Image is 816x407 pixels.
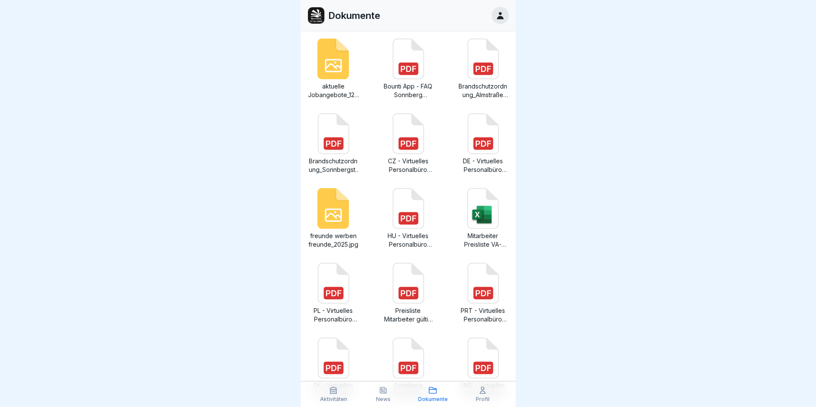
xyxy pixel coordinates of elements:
[308,232,359,249] p: freunde werben freunde_2025.jpg
[457,263,509,324] a: PRT - Virtuelles Personalbüro AIDA - 072025.pdf
[457,337,509,398] a: UKR - Virtuelles Personalbüro AIDA - 072025.pdf
[418,396,448,402] p: Dokumente
[308,263,359,324] a: PL - Virtuelles Personalbüro AIDA - 072025.pdf
[382,38,434,99] a: Bounti App - FAQ Sonnberg Biofleisch.pdf
[457,82,509,99] p: Brandschutzordnung_Almstraße 15_20250508.pdf
[308,82,359,99] p: aktuelle Jobangebote_12062025.jpg
[382,82,434,99] p: Bounti App - FAQ Sonnberg Biofleisch.pdf
[308,38,359,99] a: aktuelle Jobangebote_12062025.jpg
[308,306,359,324] p: PL - Virtuelles Personalbüro AIDA - 072025.pdf
[457,113,509,174] a: DE - Virtuelles Personalbüro AIDA - 072025.pdf
[457,188,509,249] a: Mitarbeiter Preisliste VA- Ware gültig ab [DATE].xlsx
[476,396,490,402] p: Profil
[457,232,509,249] p: Mitarbeiter Preisliste VA- Ware gültig ab [DATE].xlsx
[308,188,359,249] a: freunde werben freunde_2025.jpg
[382,157,434,174] p: CZ - Virtuelles Personalbüro AIDA - 072025.pdf
[308,337,359,398] a: SK - Virtuelles Personalbüro AIDA - 072025.pdf
[320,396,347,402] p: Aktivitäten
[328,10,380,21] p: Dokumente
[382,263,434,324] a: Preisliste Mitarbeiter gültig ab [DATE].pdf
[457,157,509,174] p: DE - Virtuelles Personalbüro AIDA - 072025.pdf
[308,157,359,174] p: Brandschutzordnung_Sonnbergstraße 1_20250508.pdf
[457,38,509,99] a: Brandschutzordnung_Almstraße 15_20250508.pdf
[308,113,359,174] a: Brandschutzordnung_Sonnbergstraße 1_20250508.pdf
[382,113,434,174] a: CZ - Virtuelles Personalbüro AIDA - 072025.pdf
[382,306,434,324] p: Preisliste Mitarbeiter gültig ab [DATE].pdf
[457,306,509,324] p: PRT - Virtuelles Personalbüro AIDA - 072025.pdf
[382,232,434,249] p: HU - Virtuelles Personalbüro AIDA - 072025.pdf
[376,396,391,402] p: News
[308,7,324,24] img: zazc8asra4ka39jdtci05bj8.png
[382,188,434,249] a: HU - Virtuelles Personalbüro AIDA - 072025.pdf
[382,337,434,398] a: Sonnberg Team_2025.pdf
